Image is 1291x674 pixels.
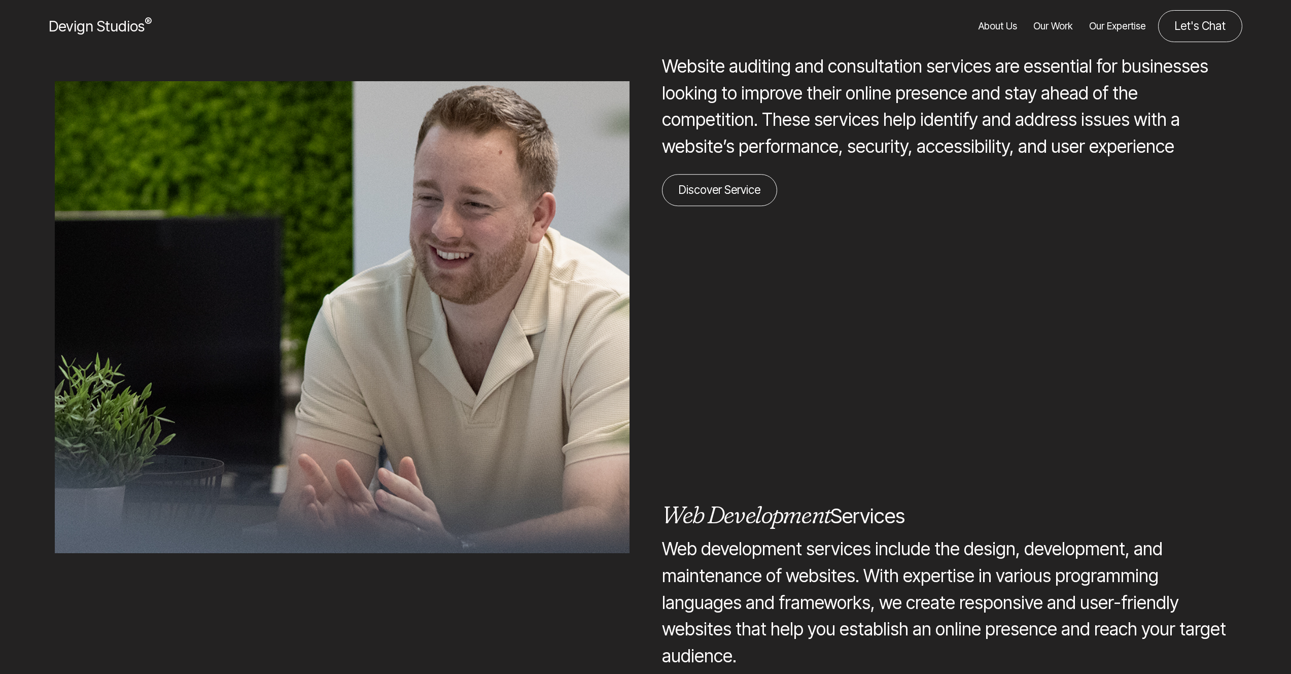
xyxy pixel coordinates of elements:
p: Web development services include the design, development, and maintenance of websites. With exper... [662,535,1237,669]
h3: Services [662,501,905,531]
a: About Us [979,10,1017,42]
a: Learn more about our Consultation services [662,174,777,206]
em: Web Development [662,499,831,529]
a: Contact us about your project [1158,10,1242,42]
sup: ® [145,15,152,28]
a: Devign Studios® Homepage [49,15,152,37]
a: Our Expertise [1089,10,1146,42]
a: Our Work [1033,10,1073,42]
p: Website auditing and consultation services are essential for businesses looking to improve their ... [662,53,1237,160]
span: Devign Studios [49,17,152,35]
